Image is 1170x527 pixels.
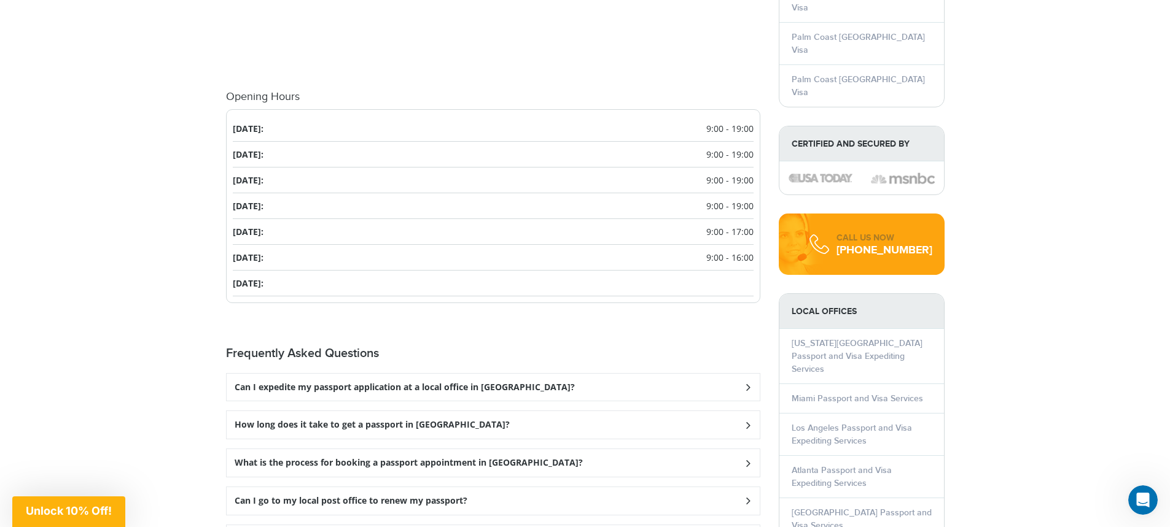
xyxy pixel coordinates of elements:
[26,504,112,517] span: Unlock 10% Off!
[233,245,754,271] li: [DATE]:
[706,199,754,212] span: 9:00 - 19:00
[792,338,922,374] a: [US_STATE][GEOGRAPHIC_DATA] Passport and Visa Expediting Services
[226,346,760,361] h2: Frequently Asked Questions
[792,465,892,488] a: Atlanta Passport and Visa Expediting Services
[837,232,932,244] div: CALL US NOW
[233,271,754,296] li: [DATE]:
[779,294,944,329] strong: LOCAL OFFICES
[706,225,754,238] span: 9:00 - 17:00
[235,458,583,468] h3: What is the process for booking a passport appointment in [GEOGRAPHIC_DATA]?
[706,148,754,161] span: 9:00 - 19:00
[235,420,510,430] h3: How long does it take to get a passport in [GEOGRAPHIC_DATA]?
[233,116,754,142] li: [DATE]:
[792,423,912,446] a: Los Angeles Passport and Visa Expediting Services
[233,142,754,167] li: [DATE]:
[1128,485,1158,515] iframe: Intercom live chat
[779,126,944,161] strong: Certified and Secured by
[706,122,754,135] span: 9:00 - 19:00
[789,174,852,182] img: image description
[837,244,932,256] div: [PHONE_NUMBER]
[12,496,125,527] div: Unlock 10% Off!
[871,171,935,186] img: image description
[233,219,754,245] li: [DATE]:
[706,174,754,187] span: 9:00 - 19:00
[792,32,925,55] a: Palm Coast [GEOGRAPHIC_DATA] Visa
[792,393,923,404] a: Miami Passport and Visa Services
[233,167,754,193] li: [DATE]:
[792,74,925,98] a: Palm Coast [GEOGRAPHIC_DATA] Visa
[233,193,754,219] li: [DATE]:
[235,382,575,393] h3: Can I expedite my passport application at a local office in [GEOGRAPHIC_DATA]?
[706,251,754,264] span: 9:00 - 16:00
[226,91,760,103] h4: Opening Hours
[235,496,467,506] h3: Can I go to my local post office to renew my passport?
